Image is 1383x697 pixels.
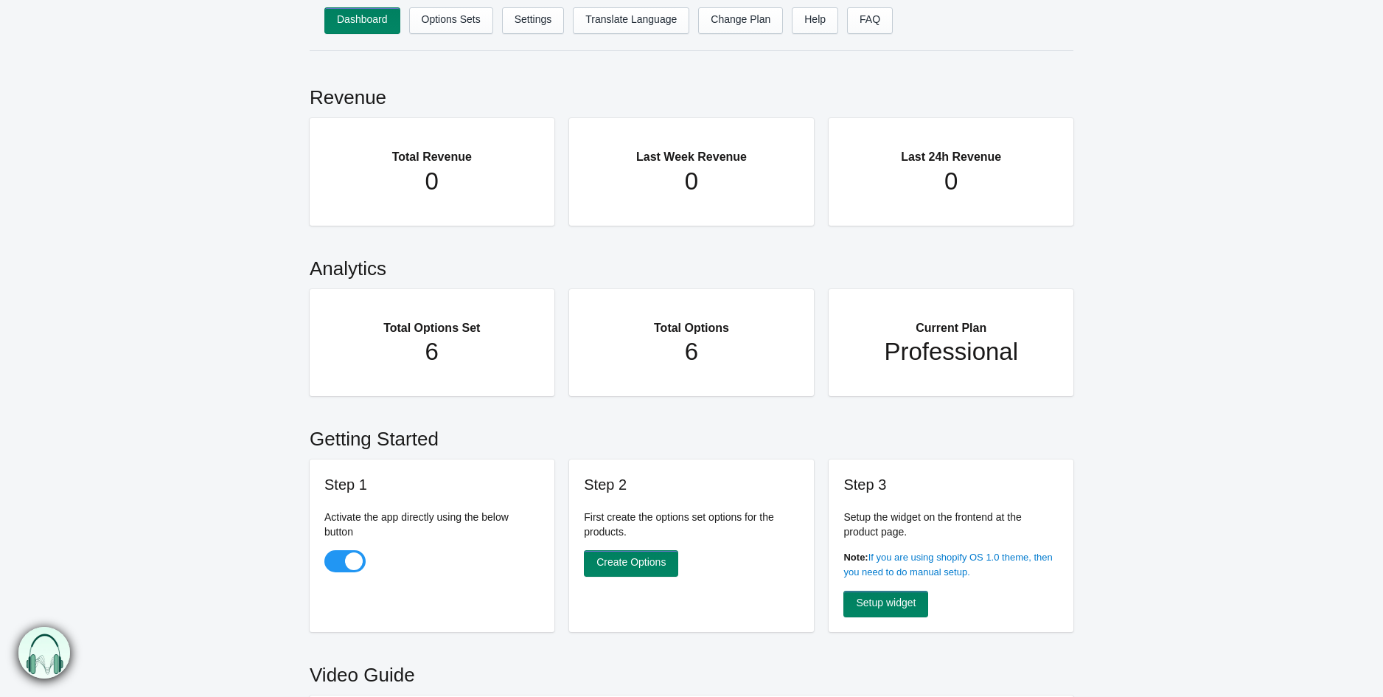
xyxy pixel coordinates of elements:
h2: Getting Started [310,411,1073,460]
a: FAQ [847,7,893,34]
a: Dashboard [324,7,400,34]
h1: Professional [858,337,1044,367]
a: Setup widget [843,591,928,617]
h2: Last Week Revenue [599,133,784,167]
a: Options Sets [409,7,493,34]
h1: 0 [339,167,525,196]
a: Help [792,7,838,34]
p: Activate the app directly using the below button [324,510,540,539]
img: bxm.png [19,628,71,679]
a: Translate Language [573,7,689,34]
h2: Analytics [310,240,1073,289]
h1: 0 [858,167,1044,196]
p: Setup the widget on the frontend at the product page. [843,510,1059,539]
h2: Last 24h Revenue [858,133,1044,167]
h2: Revenue [310,69,1073,118]
p: First create the options set options for the products. [584,510,799,539]
h1: 6 [339,337,525,367]
a: If you are using shopify OS 1.0 theme, then you need to do manual setup. [843,552,1052,578]
h2: Current Plan [858,304,1044,338]
h2: Total Revenue [339,133,525,167]
h2: Total Options Set [339,304,525,338]
h1: 6 [599,337,784,367]
a: Change Plan [698,7,783,34]
h3: Step 3 [843,474,1059,495]
h2: Total Options [599,304,784,338]
h2: Video Guide [310,647,1073,696]
b: Note: [843,552,868,563]
a: Create Options [584,550,678,577]
h3: Step 2 [584,474,799,495]
h1: 0 [599,167,784,196]
a: Settings [502,7,565,34]
h3: Step 1 [324,474,540,495]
